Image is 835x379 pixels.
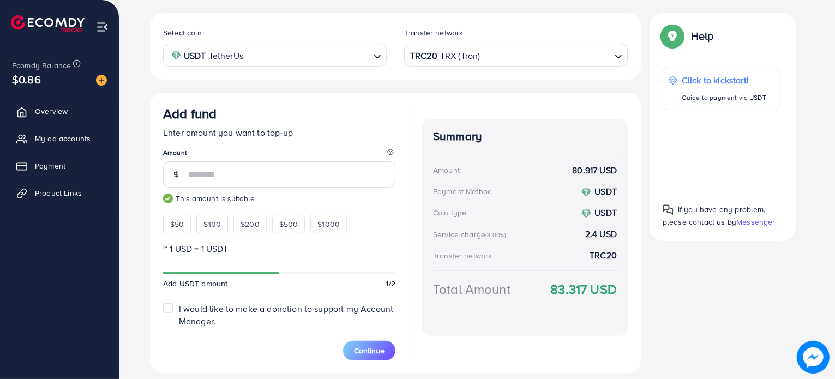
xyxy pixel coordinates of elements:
a: Payment [8,155,111,177]
strong: TRC20 [410,48,437,64]
span: TetherUs [209,48,243,64]
h4: Summary [433,130,617,143]
span: 1/2 [386,278,395,289]
span: Add USDT amount [163,278,227,289]
input: Search for option [481,47,610,64]
strong: USDT [594,185,617,197]
span: $100 [203,219,221,230]
div: Transfer network [433,250,492,261]
strong: 83.317 USD [550,280,617,299]
p: Click to kickstart! [682,74,766,87]
div: Payment Method [433,186,492,197]
img: image [797,341,830,374]
img: coin [581,188,591,197]
button: Continue [343,341,395,360]
small: (3.00%) [485,231,506,239]
span: $0.86 [12,71,41,87]
div: Coin type [433,207,466,218]
div: Total Amount [433,280,510,299]
img: coin [171,51,181,61]
span: $50 [170,219,184,230]
img: menu [96,21,109,33]
span: $1000 [317,219,340,230]
div: Search for option [163,44,387,66]
span: Continue [354,345,385,356]
span: Ecomdy Balance [12,60,71,71]
span: Overview [35,106,68,117]
legend: Amount [163,148,395,161]
span: Product Links [35,188,82,198]
div: Amount [433,165,460,176]
strong: USDT [594,207,617,219]
img: guide [163,194,173,203]
img: logo [11,15,85,32]
a: Product Links [8,182,111,204]
img: Popup guide [663,26,682,46]
label: Transfer network [404,27,464,38]
div: Search for option [404,44,628,66]
p: Help [691,29,714,43]
span: I would like to make a donation to support my Account Manager. [179,303,393,327]
label: Select coin [163,27,202,38]
span: TRX (Tron) [440,48,480,64]
p: ~ 1 USD = 1 USDT [163,242,395,255]
img: Popup guide [663,204,674,215]
p: Guide to payment via USDT [682,91,766,104]
span: $500 [279,219,298,230]
strong: USDT [184,48,206,64]
span: $200 [241,219,260,230]
img: coin [581,209,591,219]
a: My ad accounts [8,128,111,149]
div: Service charge [433,229,509,240]
span: Messenger [736,216,775,227]
h3: Add fund [163,106,217,122]
span: If you have any problem, please contact us by [663,204,766,227]
span: Payment [35,160,65,171]
small: This amount is suitable [163,193,395,204]
a: Overview [8,100,111,122]
strong: TRC20 [590,249,617,262]
img: image [96,75,107,86]
input: Search for option [247,47,369,64]
strong: 2.4 USD [585,228,617,240]
strong: 80.917 USD [572,164,617,177]
span: My ad accounts [35,133,91,144]
p: Enter amount you want to top-up [163,126,395,139]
